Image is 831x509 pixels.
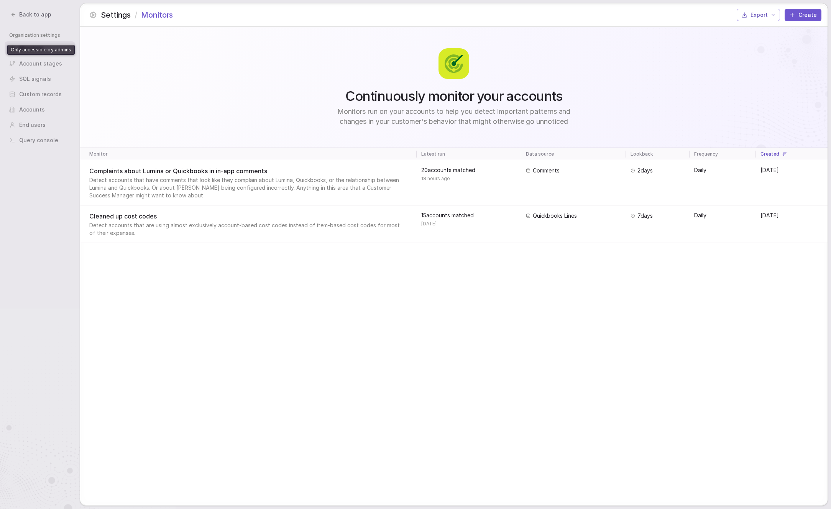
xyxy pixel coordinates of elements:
[135,10,137,20] span: /
[421,166,517,174] span: 20 accounts matched
[89,166,406,176] span: Complaints about Lumina or Quickbooks in in-app comments
[89,151,108,158] span: Monitor
[637,166,653,174] span: 2 days
[141,10,173,20] span: Monitors
[345,88,562,103] span: Continuously monitor your accounts
[19,11,51,18] span: Back to app
[694,151,718,158] span: Frequency
[760,166,823,174] span: [DATE]
[89,222,406,237] span: Detect accounts that are using almost exclusively account-based cost codes instead of item-based ...
[11,47,71,53] p: Only accessible by admins
[526,151,554,158] span: Data source
[737,9,780,21] button: Export
[19,44,43,52] span: Monitors
[89,212,406,221] span: Cleaned up cost codes
[421,176,517,182] span: 18 hours ago
[101,10,131,20] span: Settings
[694,167,706,173] span: Daily
[421,151,445,158] span: Latest run
[533,166,560,174] span: Comments
[760,151,779,158] span: Created
[421,221,517,227] span: [DATE]
[89,176,406,199] span: Detect accounts that have comments that look like they complain about Lumina, Quickbooks, or the ...
[9,32,75,38] span: Organization settings
[785,9,821,21] button: Create
[5,41,75,55] a: Monitors
[637,212,653,220] span: 7 days
[533,212,577,220] span: Quickbooks Lines
[760,212,823,219] span: [DATE]
[330,107,578,126] span: Monitors run on your accounts to help you detect important patterns and changes in your customer'...
[631,151,653,158] span: Lookback
[421,212,517,219] span: 15 accounts matched
[6,9,56,20] button: Back to app
[694,212,706,218] span: Daily
[438,48,469,79] img: Signal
